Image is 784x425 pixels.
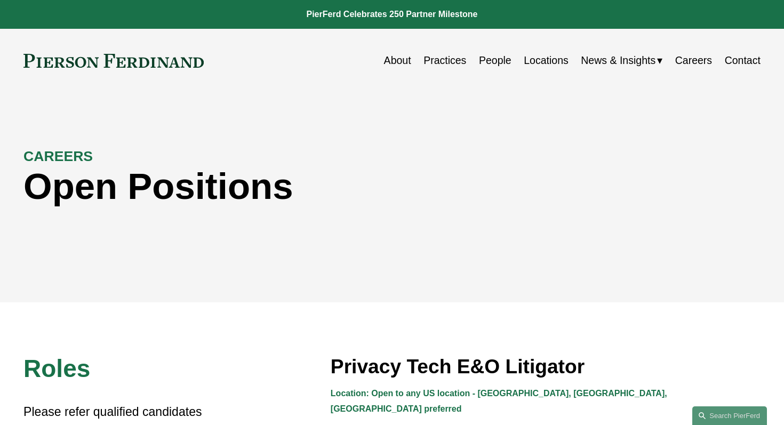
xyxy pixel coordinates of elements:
span: News & Insights [581,51,655,70]
span: Roles [23,355,90,382]
a: Locations [524,50,569,71]
strong: Location: Open to any US location - [GEOGRAPHIC_DATA], [GEOGRAPHIC_DATA], [GEOGRAPHIC_DATA] prefe... [331,389,669,413]
a: Search this site [692,406,767,425]
a: Contact [725,50,761,71]
a: About [384,50,411,71]
a: People [479,50,511,71]
strong: CAREERS [23,148,93,164]
h3: Privacy Tech E&O Litigator [331,354,761,379]
a: folder dropdown [581,50,662,71]
a: Careers [675,50,712,71]
h1: Open Positions [23,166,576,208]
a: Practices [423,50,466,71]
